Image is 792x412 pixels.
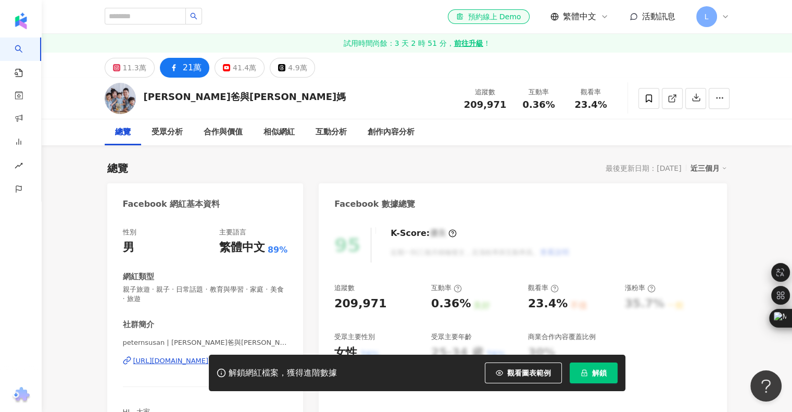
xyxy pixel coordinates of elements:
[219,240,265,256] div: 繁體中文
[334,283,355,293] div: 追蹤數
[642,11,675,21] span: 活動訊息
[263,126,295,139] div: 相似網紅
[190,13,197,20] span: search
[454,38,483,48] strong: 前往升級
[334,296,386,312] div: 209,971
[268,244,287,256] span: 89%
[42,34,792,53] a: 試用時間尚餘：3 天 2 時 51 分，前往升級！
[15,155,23,179] span: rise
[705,11,709,22] span: L
[519,87,559,97] div: 互動率
[215,58,265,78] button: 41.4萬
[270,58,315,78] button: 4.9萬
[105,83,136,114] img: KOL Avatar
[123,319,154,330] div: 社群簡介
[690,161,727,175] div: 近三個月
[570,363,618,383] button: 解鎖
[115,126,131,139] div: 總覽
[391,228,457,239] div: K-Score :
[334,332,375,342] div: 受眾主要性別
[485,363,562,383] button: 觀看圖表範例
[464,99,507,110] span: 209,971
[606,164,681,172] div: 最後更新日期：[DATE]
[528,296,568,312] div: 23.4%
[160,58,209,78] button: 21萬
[123,228,136,237] div: 性別
[123,338,288,347] span: peternsusan | [PERSON_NAME]爸與[PERSON_NAME]媽 | [PERSON_NAME]
[229,368,337,379] div: 解鎖網紅檔案，獲得進階數據
[456,11,521,22] div: 預約線上 Demo
[574,99,607,110] span: 23.4%
[204,126,243,139] div: 合作與價值
[334,345,357,361] div: 女性
[123,271,154,282] div: 網紅類型
[431,296,471,312] div: 0.36%
[522,99,555,110] span: 0.36%
[288,60,307,75] div: 4.9萬
[183,60,202,75] div: 21萬
[144,90,346,103] div: [PERSON_NAME]爸與[PERSON_NAME]媽
[316,126,347,139] div: 互動分析
[592,369,607,377] span: 解鎖
[12,13,29,29] img: logo icon
[571,87,611,97] div: 觀看率
[107,161,128,176] div: 總覽
[368,126,414,139] div: 創作內容分析
[464,87,507,97] div: 追蹤數
[105,58,155,78] button: 11.3萬
[123,285,288,304] span: 親子旅遊 · 親子 · 日常話題 · 教育與學習 · 家庭 · 美食 · 旅遊
[123,240,134,256] div: 男
[448,9,529,24] a: 預約線上 Demo
[152,126,183,139] div: 受眾分析
[15,38,35,78] a: search
[219,228,246,237] div: 主要語言
[507,369,551,377] span: 觀看圖表範例
[334,198,415,210] div: Facebook 數據總覽
[431,332,472,342] div: 受眾主要年齡
[528,283,559,293] div: 觀看率
[233,60,256,75] div: 41.4萬
[528,332,596,342] div: 商業合作內容覆蓋比例
[123,60,146,75] div: 11.3萬
[123,198,220,210] div: Facebook 網紅基本資料
[625,283,656,293] div: 漲粉率
[431,283,462,293] div: 互動率
[581,369,588,377] span: lock
[563,11,596,22] span: 繁體中文
[11,387,31,404] img: chrome extension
